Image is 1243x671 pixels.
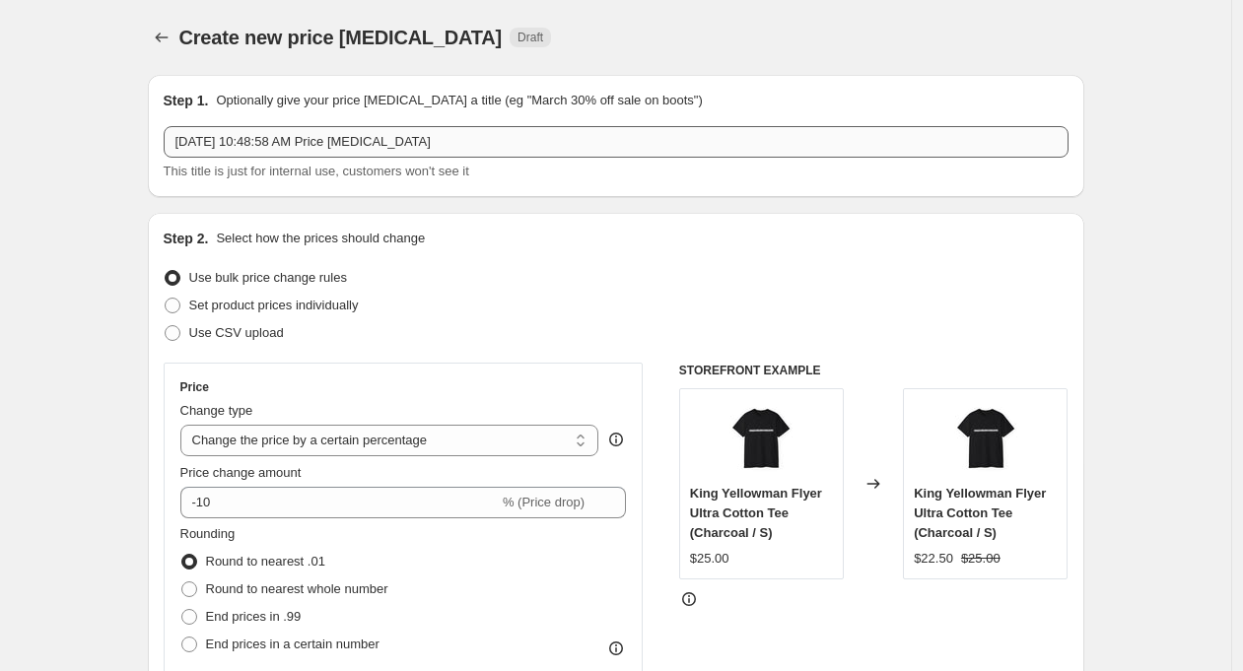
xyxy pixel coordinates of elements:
h3: Price [180,379,209,395]
img: 6271479664139477511_2048_80x.jpg [722,399,800,478]
span: King Yellowman Flyer Ultra Cotton Tee (Charcoal / S) [690,486,822,540]
span: Change type [180,403,253,418]
p: Optionally give your price [MEDICAL_DATA] a title (eg "March 30% off sale on boots") [216,91,702,110]
strike: $25.00 [961,549,1001,569]
p: Select how the prices should change [216,229,425,248]
h2: Step 1. [164,91,209,110]
h6: STOREFRONT EXAMPLE [679,363,1069,378]
span: Rounding [180,526,236,541]
span: Use CSV upload [189,325,284,340]
input: 30% off holiday sale [164,126,1069,158]
span: This title is just for internal use, customers won't see it [164,164,469,178]
input: -15 [180,487,499,518]
span: Draft [518,30,543,45]
div: $25.00 [690,549,729,569]
span: End prices in a certain number [206,637,380,651]
span: Round to nearest whole number [206,581,388,596]
span: % (Price drop) [503,495,585,509]
button: Price change jobs [148,24,175,51]
img: 6271479664139477511_2048_80x.jpg [946,399,1025,478]
span: End prices in .99 [206,609,302,624]
span: Set product prices individually [189,298,359,312]
div: help [606,430,626,449]
span: King Yellowman Flyer Ultra Cotton Tee (Charcoal / S) [914,486,1046,540]
h2: Step 2. [164,229,209,248]
span: Use bulk price change rules [189,270,347,285]
div: $22.50 [914,549,953,569]
span: Price change amount [180,465,302,480]
span: Create new price [MEDICAL_DATA] [179,27,503,48]
span: Round to nearest .01 [206,554,325,569]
